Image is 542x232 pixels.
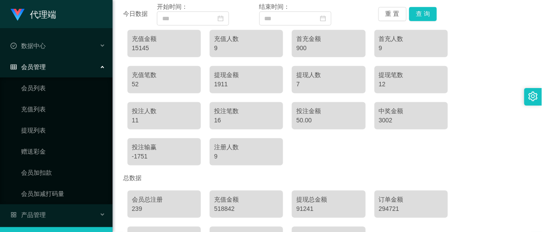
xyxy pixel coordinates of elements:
i: 图标: table [11,64,17,70]
i: 图标: setting [528,92,538,101]
i: 图标: check-circle-o [11,43,17,49]
div: 518842 [214,204,279,214]
div: 提现金额 [214,70,279,80]
div: 订单金额 [379,195,444,204]
i: 图标: calendar [218,15,224,22]
div: 注册人数 [214,143,279,152]
div: 首充金额 [296,34,361,44]
div: 1911 [214,80,279,89]
div: 中奖金额 [379,107,444,116]
span: 结束时间： [259,3,290,10]
div: 9 [214,44,279,53]
div: 900 [296,44,361,53]
div: 3002 [379,116,444,125]
span: 会员管理 [11,63,46,70]
h1: 代理端 [30,0,56,29]
div: 首充人数 [379,34,444,44]
div: 充值人数 [214,34,279,44]
button: 查 询 [409,7,437,21]
div: 16 [214,116,279,125]
div: 提现人数 [296,70,361,80]
a: 代理端 [11,11,56,18]
div: 投注输赢 [132,143,196,152]
span: 开始时间： [157,3,188,10]
div: 294721 [379,204,444,214]
i: 图标: calendar [320,15,326,22]
div: 7 [296,80,361,89]
a: 提现列表 [21,122,105,139]
div: 充值笔数 [132,70,196,80]
div: 52 [132,80,196,89]
div: 充值金额 [214,195,279,204]
div: 11 [132,116,196,125]
a: 赠送彩金 [21,143,105,160]
a: 会员加扣款 [21,164,105,181]
div: 投注金额 [296,107,361,116]
a: 充值列表 [21,100,105,118]
div: 50.00 [296,116,361,125]
i: 图标: appstore-o [11,212,17,218]
div: -1751 [132,152,196,161]
button: 重 置 [378,7,407,21]
div: 今日数据 [123,9,157,18]
div: 9 [379,44,444,53]
a: 会员列表 [21,79,105,97]
div: 充值金额 [132,34,196,44]
div: 提现总金额 [296,195,361,204]
span: 数据中心 [11,42,46,49]
a: 会员加减打码量 [21,185,105,203]
div: 投注人数 [132,107,196,116]
div: 91241 [296,204,361,214]
div: 239 [132,204,196,214]
div: 15145 [132,44,196,53]
div: 提现笔数 [379,70,444,80]
div: 总数据 [123,170,531,186]
div: 9 [214,152,279,161]
span: 产品管理 [11,211,46,218]
div: 投注笔数 [214,107,279,116]
img: logo.9652507e.png [11,9,25,21]
div: 12 [379,80,444,89]
div: 会员总注册 [132,195,196,204]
